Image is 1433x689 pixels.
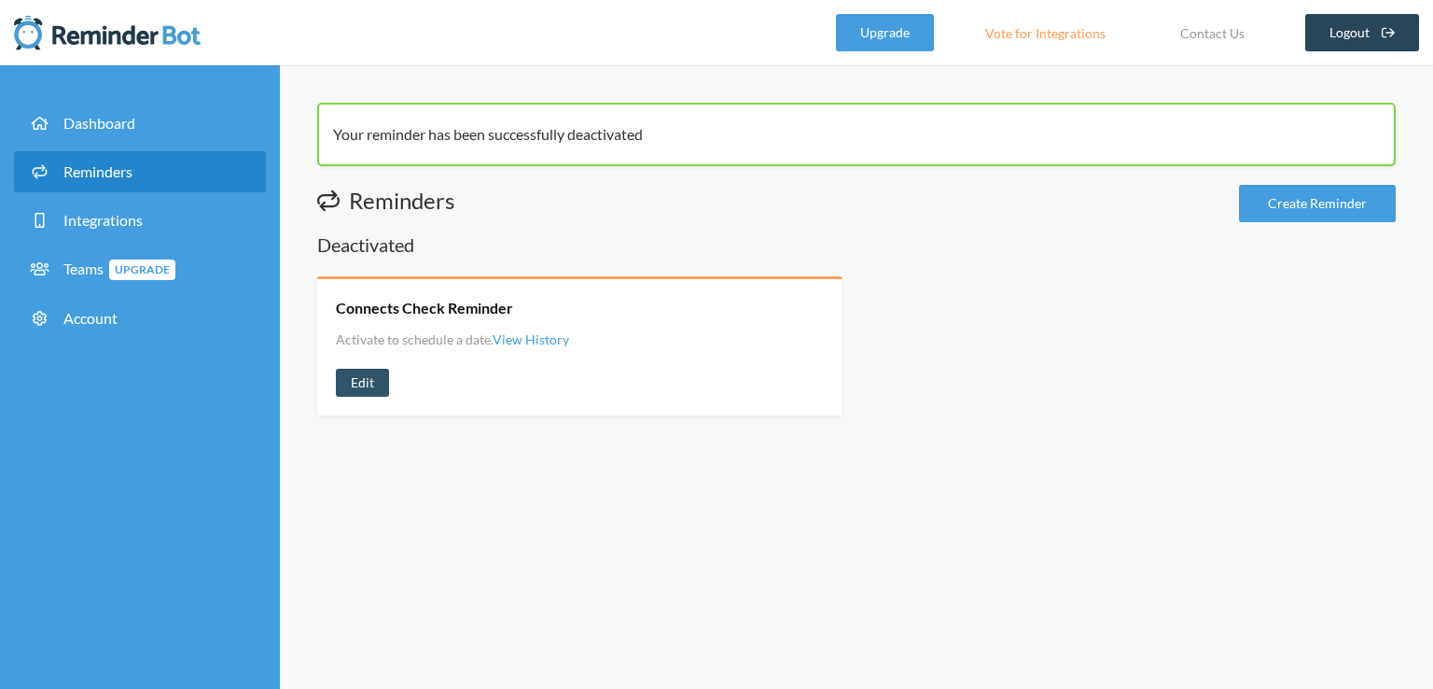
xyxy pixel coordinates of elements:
[333,125,643,143] span: Your reminder has been successfully deactivated
[14,298,266,339] a: Account
[14,151,266,192] a: Reminders
[63,162,132,180] span: Reminders
[836,14,934,51] a: Upgrade
[962,14,1129,51] a: Vote for Integrations
[14,248,266,290] a: TeamsUpgrade
[1305,14,1420,51] a: Logout
[493,331,569,347] a: View History
[63,211,143,229] span: Integrations
[63,260,175,277] span: Teams
[336,298,513,318] a: Connects Check Reminder
[109,260,175,280] span: Upgrade
[63,114,135,132] span: Dashboard
[1239,185,1396,222] a: Create Reminder
[14,200,266,241] a: Integrations
[336,369,389,397] a: Edit
[14,103,266,144] a: Dashboard
[317,185,454,217] h1: Reminders
[1157,14,1268,51] a: Contact Us
[63,309,118,327] span: Account
[14,14,201,51] img: Reminder Bot
[336,330,569,349] li: Activate to schedule a date.
[317,232,1396,258] h2: Deactivated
